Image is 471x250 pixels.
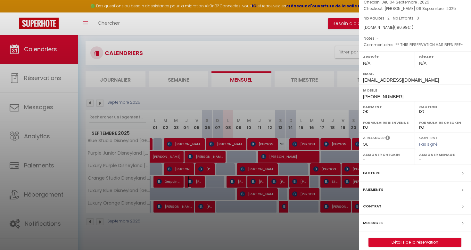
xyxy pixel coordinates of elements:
div: [DOMAIN_NAME] [364,25,466,31]
label: Contrat [419,135,438,139]
label: Paiements [363,186,383,193]
label: Caution [419,104,467,110]
p: Notes : [364,35,466,42]
span: N/A [363,61,370,66]
span: - [376,36,379,41]
span: ( € ) [394,25,413,30]
span: [EMAIL_ADDRESS][DOMAIN_NAME] [363,77,439,83]
p: Commentaires : [364,42,466,48]
button: Détails de la réservation [368,238,461,247]
span: 180.98 [396,25,408,30]
span: [PERSON_NAME] 06 Septembre . 2025 [384,6,456,11]
span: Pas signé [419,141,438,147]
span: Nb Adultes : 2 - [364,15,419,21]
button: Ouvrir le widget de chat LiveChat [5,3,24,22]
label: Email [363,70,467,77]
label: Formulaire Bienvenue [363,119,411,126]
label: Mobile [363,87,467,93]
label: Arrivée [363,54,411,60]
a: Détails de la réservation [369,238,461,246]
span: N/A [419,61,426,66]
span: [PHONE_NUMBER] [363,94,403,99]
label: Contrat [363,203,382,210]
label: A relancer [363,135,384,141]
label: Départ [419,54,467,60]
span: Nb Enfants : 0 [393,15,419,21]
label: Assigner Menage [419,151,467,158]
label: Facture [363,170,380,176]
label: Assigner Checkin [363,151,411,158]
p: Checkout : [364,5,466,12]
i: Sélectionner OUI si vous souhaiter envoyer les séquences de messages post-checkout [385,135,390,142]
label: Formulaire Checkin [419,119,467,126]
label: Paiement [363,104,411,110]
label: Messages [363,220,383,226]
